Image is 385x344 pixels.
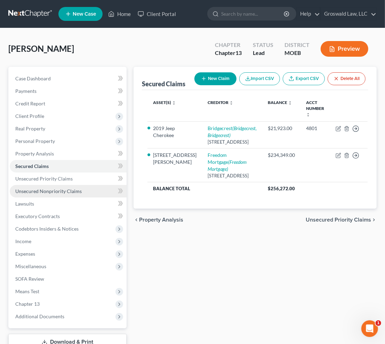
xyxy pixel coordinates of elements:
[297,8,320,20] a: Help
[253,41,273,49] div: Status
[10,173,127,185] a: Unsecured Priority Claims
[10,147,127,160] a: Property Analysis
[134,217,139,223] i: chevron_left
[10,97,127,110] a: Credit Report
[15,126,45,131] span: Real Property
[15,213,60,219] span: Executory Contracts
[215,41,242,49] div: Chapter
[15,238,31,244] span: Income
[321,8,376,20] a: Groswald Law, LLC
[15,201,34,207] span: Lawsuits
[208,139,257,145] div: [STREET_ADDRESS]
[376,320,381,326] span: 1
[371,217,377,223] i: chevron_right
[208,125,257,138] a: Bridgecrest(Bridgecrest, Bridgecrest)
[15,226,79,232] span: Codebtors Insiders & Notices
[134,217,183,223] button: chevron_left Property Analysis
[147,182,263,194] th: Balance Total
[215,49,242,57] div: Chapter
[306,217,377,223] button: Unsecured Priority Claims chevron_right
[10,160,127,173] a: Secured Claims
[10,198,127,210] a: Lawsuits
[15,276,44,282] span: SOFA Review
[268,152,295,159] div: $234,349.00
[15,188,82,194] span: Unsecured Nonpriority Claims
[361,320,378,337] iframe: Intercom live chat
[10,85,127,97] a: Payments
[10,273,127,285] a: SOFA Review
[15,263,46,269] span: Miscellaneous
[134,8,179,20] a: Client Portal
[283,72,325,85] a: Export CSV
[306,100,324,117] a: Acct Number unfold_more
[268,186,295,191] span: $256,272.00
[253,49,273,57] div: Lead
[306,113,311,117] i: unfold_more
[153,125,196,139] li: 2019 Jeep Cherokee
[172,101,176,105] i: unfold_more
[15,288,39,294] span: Means Test
[208,100,234,105] a: Creditor unfold_more
[284,41,310,49] div: District
[153,152,196,166] li: [STREET_ADDRESS][PERSON_NAME]
[105,8,134,20] a: Home
[15,138,55,144] span: Personal Property
[208,173,257,179] div: [STREET_ADDRESS]
[142,80,185,88] div: Secured Claims
[306,217,371,223] span: Unsecured Priority Claims
[139,217,183,223] span: Property Analysis
[328,72,366,85] button: Delete All
[230,101,234,105] i: unfold_more
[194,72,236,85] button: New Claim
[15,176,73,182] span: Unsecured Priority Claims
[10,72,127,85] a: Case Dashboard
[73,11,96,17] span: New Case
[15,151,54,157] span: Property Analysis
[221,7,285,20] input: Search by name...
[235,49,242,56] span: 13
[15,75,51,81] span: Case Dashboard
[153,100,176,105] a: Asset(s) unfold_more
[208,152,247,172] a: Freedom Mortgage(Freedom Mortgage)
[208,159,247,172] i: (Freedom Mortgage)
[208,125,257,138] i: (Bridgecrest, Bridgecrest)
[321,41,368,57] button: Preview
[15,163,49,169] span: Secured Claims
[15,251,35,257] span: Expenses
[8,43,74,54] span: [PERSON_NAME]
[306,125,324,132] div: 4801
[268,125,295,132] div: $21,923.00
[15,113,44,119] span: Client Profile
[239,72,280,85] button: Import CSV
[15,313,64,319] span: Additional Documents
[15,88,37,94] span: Payments
[10,185,127,198] a: Unsecured Nonpriority Claims
[15,101,45,106] span: Credit Report
[268,100,292,105] a: Balance unfold_more
[288,101,292,105] i: unfold_more
[10,210,127,223] a: Executory Contracts
[15,301,40,307] span: Chapter 13
[284,49,310,57] div: MOEB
